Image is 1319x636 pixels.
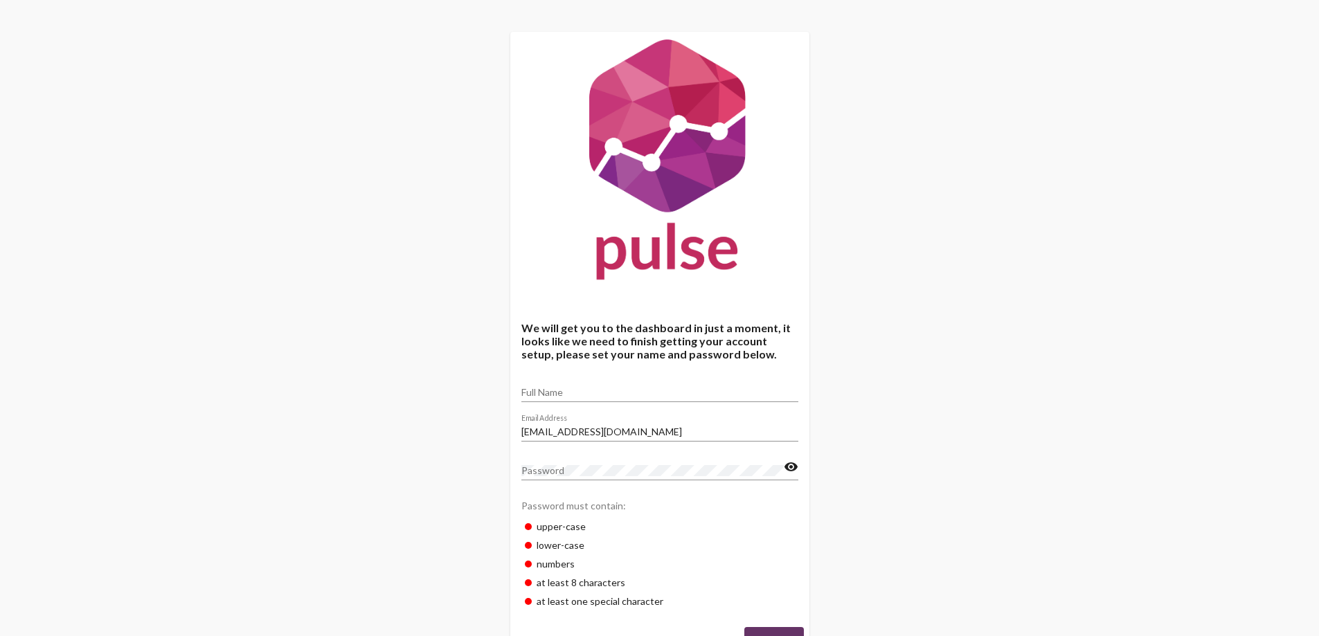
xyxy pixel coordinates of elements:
[521,554,798,573] div: numbers
[521,493,798,517] div: Password must contain:
[521,321,798,361] h4: We will get you to the dashboard in just a moment, it looks like we need to finish getting your a...
[521,536,798,554] div: lower-case
[510,32,809,293] img: Pulse For Good Logo
[784,459,798,475] mat-icon: visibility
[521,592,798,610] div: at least one special character
[521,573,798,592] div: at least 8 characters
[521,517,798,536] div: upper-case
